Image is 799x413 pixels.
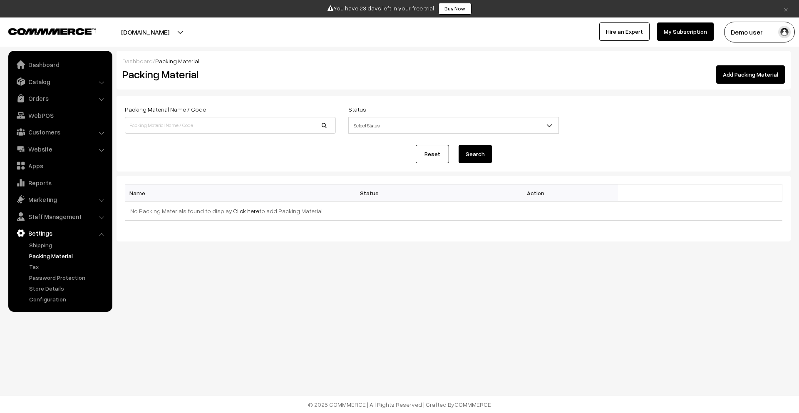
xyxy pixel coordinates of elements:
[10,142,109,157] a: Website
[10,91,109,106] a: Orders
[125,105,206,114] label: Packing Material Name / Code
[27,262,109,271] a: Tax
[454,401,491,408] a: COMMMERCE
[349,118,559,133] span: Select Status
[657,22,714,41] a: My Subscription
[27,284,109,293] a: Store Details
[716,65,785,84] a: Add Packing Material
[10,57,109,72] a: Dashboard
[10,74,109,89] a: Catalog
[289,184,454,202] th: Status
[348,105,366,114] label: Status
[27,295,109,304] a: Configuration
[122,57,153,65] a: Dashboard
[778,26,791,38] img: user
[8,26,81,36] a: COMMMERCE
[233,207,259,214] a: Click here
[3,3,796,15] div: You have 23 days left in your free trial
[416,145,449,163] a: Reset
[92,22,199,42] button: [DOMAIN_NAME]
[10,158,109,173] a: Apps
[10,209,109,224] a: Staff Management
[10,124,109,139] a: Customers
[10,192,109,207] a: Marketing
[10,108,109,123] a: WebPOS
[125,117,336,134] input: Packing Material Name / Code
[459,145,492,163] button: Search
[454,184,618,202] th: Action
[10,175,109,190] a: Reports
[125,202,782,221] td: No Packing Materials found to display. to add Packing Material.
[125,184,290,202] th: Name
[27,241,109,249] a: Shipping
[27,273,109,282] a: Password Protection
[27,251,109,260] a: Packing Material
[10,226,109,241] a: Settings
[155,57,199,65] span: Packing Material
[122,68,447,81] h2: Packing Material
[599,22,650,41] a: Hire an Expert
[122,57,785,65] div: /
[348,117,559,134] span: Select Status
[8,28,96,35] img: COMMMERCE
[780,4,792,14] a: ×
[724,22,795,42] button: Demo user
[438,3,471,15] a: Buy Now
